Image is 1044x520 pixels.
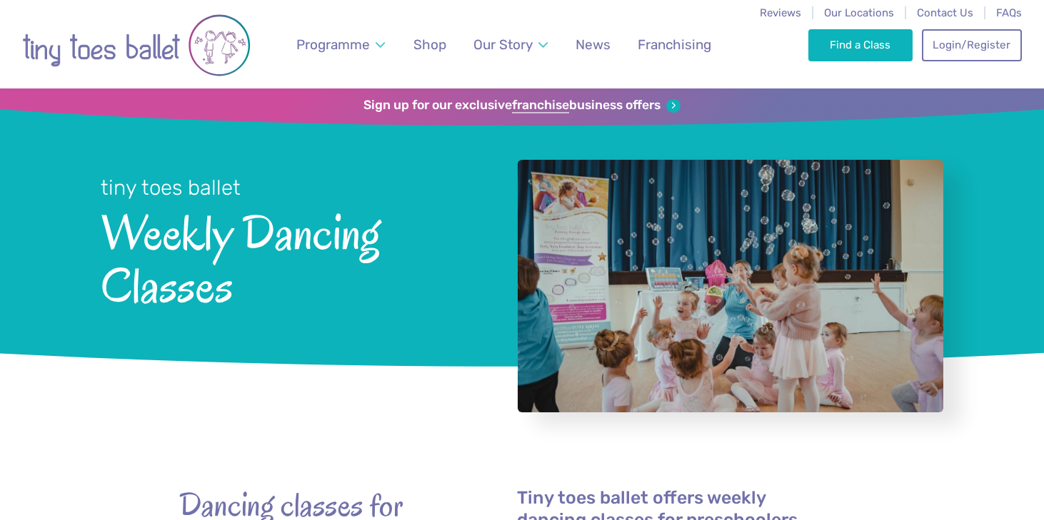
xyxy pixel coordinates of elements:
[101,202,480,312] span: Weekly Dancing Classes
[296,36,370,53] span: Programme
[808,29,913,61] a: Find a Class
[824,6,894,19] a: Our Locations
[760,6,801,19] a: Reviews
[917,6,973,19] a: Contact Us
[407,28,453,61] a: Shop
[576,36,611,53] span: News
[101,175,241,200] small: tiny toes ballet
[638,36,711,53] span: Franchising
[363,98,680,113] a: Sign up for our exclusivefranchisebusiness offers
[22,9,251,81] img: tiny toes ballet
[473,36,533,53] span: Our Story
[413,36,446,53] span: Shop
[467,28,555,61] a: Our Story
[922,29,1022,61] a: Login/Register
[512,98,569,113] strong: franchise
[568,28,617,61] a: News
[996,6,1022,19] a: FAQs
[631,28,718,61] a: Franchising
[290,28,392,61] a: Programme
